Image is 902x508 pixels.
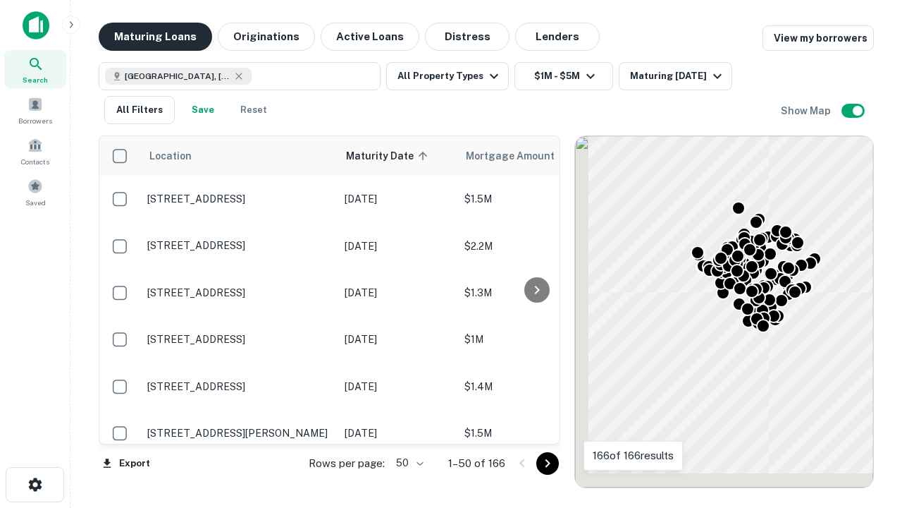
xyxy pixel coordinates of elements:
p: [STREET_ADDRESS] [147,239,330,252]
span: Mortgage Amount [466,147,573,164]
h6: Show Map [781,103,833,119]
p: $1.4M [464,379,605,394]
p: 1–50 of 166 [448,455,505,472]
p: [STREET_ADDRESS] [147,333,330,346]
p: $1.3M [464,285,605,301]
a: Borrowers [4,91,66,129]
p: [DATE] [345,379,450,394]
button: Maturing Loans [99,23,212,51]
p: [DATE] [345,191,450,207]
span: Maturity Date [346,147,432,164]
p: [DATE] [345,425,450,441]
button: All Property Types [386,62,509,90]
p: $1.5M [464,191,605,207]
button: Export [99,453,154,474]
p: [DATE] [345,332,450,347]
p: $2.2M [464,238,605,254]
a: Contacts [4,132,66,170]
span: Borrowers [18,115,52,126]
th: Maturity Date [338,136,457,176]
img: capitalize-icon.png [23,11,49,40]
span: Location [149,147,192,164]
p: $1.5M [464,425,605,441]
p: Rows per page: [309,455,385,472]
div: 50 [390,453,426,473]
button: Save your search to get updates of matches that match your search criteria. [180,96,225,124]
button: $1M - $5M [514,62,613,90]
p: [STREET_ADDRESS] [147,380,330,393]
button: Originations [218,23,315,51]
div: 0 0 [575,136,873,488]
button: Lenders [515,23,600,51]
button: Reset [231,96,276,124]
p: [DATE] [345,285,450,301]
div: Maturing [DATE] [630,68,726,85]
a: Saved [4,173,66,211]
button: Distress [425,23,509,51]
th: Location [140,136,338,176]
th: Mortgage Amount [457,136,612,176]
span: [GEOGRAPHIC_DATA], [GEOGRAPHIC_DATA], [GEOGRAPHIC_DATA] [125,70,230,83]
button: All Filters [104,96,175,124]
button: Go to next page [536,452,559,475]
p: 166 of 166 results [593,447,674,464]
button: Maturing [DATE] [619,62,732,90]
p: $1M [464,332,605,347]
button: Active Loans [321,23,419,51]
span: Contacts [21,156,49,167]
a: View my borrowers [762,25,874,51]
a: Search [4,50,66,88]
span: Search [23,74,48,85]
p: [STREET_ADDRESS][PERSON_NAME] [147,427,330,440]
p: [STREET_ADDRESS] [147,286,330,299]
button: [GEOGRAPHIC_DATA], [GEOGRAPHIC_DATA], [GEOGRAPHIC_DATA] [99,62,381,90]
span: Saved [25,197,46,208]
p: [DATE] [345,238,450,254]
p: [STREET_ADDRESS] [147,193,330,205]
iframe: Chat Widget [832,395,902,463]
